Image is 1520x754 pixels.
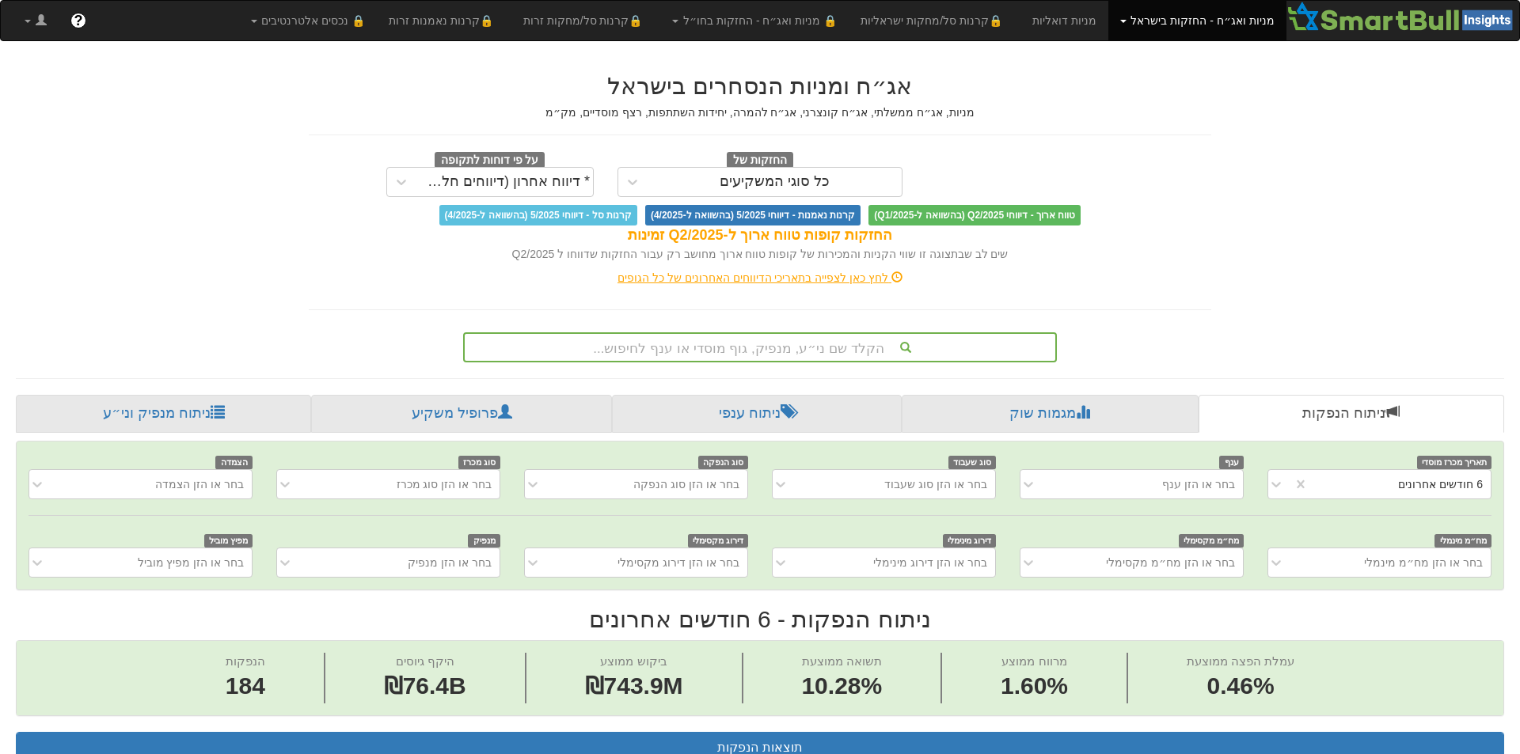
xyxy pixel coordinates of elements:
span: מח״מ מינמלי [1434,534,1491,548]
span: ₪76.4B [384,673,466,699]
span: 10.28% [801,669,882,703]
span: הצמדה [215,456,253,469]
span: מרווח ממוצע [1001,654,1066,668]
span: החזקות של [727,152,793,169]
span: סוג שעבוד [948,456,997,469]
div: בחר או הזן סוג הנפקה [633,476,739,492]
span: תשואה ממוצעת [802,654,882,668]
span: הנפקות [226,654,265,668]
div: בחר או הזן מח״מ מינמלי [1364,555,1483,570]
span: 184 [226,669,265,703]
div: 6 חודשים אחרונים [1398,476,1483,492]
span: ענף [1219,456,1244,469]
div: בחר או הזן ענף [1162,476,1235,492]
a: ? [59,1,98,40]
span: על פי דוחות לתקופה [435,152,545,169]
img: Smartbull [1286,1,1519,32]
span: מח״מ מקסימלי [1179,534,1244,548]
a: ניתוח מנפיק וני״ע [16,395,311,433]
span: טווח ארוך - דיווחי Q2/2025 (בהשוואה ל-Q1/2025) [868,205,1081,225]
a: 🔒קרנות סל/מחקות זרות [511,1,660,40]
div: בחר או הזן סוג מכרז [397,476,492,492]
div: בחר או הזן דירוג מקסימלי [617,555,739,570]
div: בחר או הזן מפיץ מוביל [138,555,245,570]
span: תאריך מכרז מוסדי [1417,456,1491,469]
span: 1.60% [1001,669,1068,703]
div: כל סוגי המשקיעים [720,174,830,190]
span: היקף גיוסים [396,654,454,668]
a: 🔒 מניות ואג״ח - החזקות בחו״ל [660,1,849,40]
span: סוג מכרז [458,456,501,469]
span: עמלת הפצה ממוצעת [1187,654,1294,668]
span: קרנות סל - דיווחי 5/2025 (בהשוואה ל-4/2025) [439,205,637,225]
span: 0.46% [1187,669,1294,703]
a: מניות ואג״ח - החזקות בישראל [1108,1,1286,40]
span: ביקוש ממוצע [600,654,667,668]
span: מפיץ מוביל [204,534,253,548]
h5: מניות, אג״ח ממשלתי, אג״ח קונצרני, אג״ח להמרה, יחידות השתתפות, רצף מוסדיים, מק״מ [309,107,1211,119]
div: הקלד שם ני״ע, מנפיק, גוף מוסדי או ענף לחיפוש... [465,334,1055,361]
a: 🔒קרנות נאמנות זרות [377,1,511,40]
div: החזקות קופות טווח ארוך ל-Q2/2025 זמינות [309,225,1211,246]
span: ₪743.9M [585,673,683,699]
h2: אג״ח ומניות הנסחרים בישראל [309,73,1211,99]
span: מנפיק [468,534,500,548]
h2: ניתוח הנפקות - 6 חודשים אחרונים [16,606,1504,632]
a: מגמות שוק [902,395,1198,433]
a: מניות דואליות [1020,1,1108,40]
div: * דיווח אחרון (דיווחים חלקיים) [420,174,591,190]
div: בחר או הזן מח״מ מקסימלי [1106,555,1235,570]
div: בחר או הזן דירוג מינימלי [873,555,987,570]
a: 🔒 נכסים אלטרנטיבים [239,1,378,40]
div: לחץ כאן לצפייה בתאריכי הדיווחים האחרונים של כל הגופים [297,270,1223,286]
div: בחר או הזן סוג שעבוד [884,476,987,492]
a: ניתוח ענפי [612,395,902,433]
span: דירוג מינימלי [943,534,997,548]
div: שים לב שבתצוגה זו שווי הקניות והמכירות של קופות טווח ארוך מחושב רק עבור החזקות שדווחו ל Q2/2025 [309,246,1211,262]
span: סוג הנפקה [698,456,749,469]
a: פרופיל משקיע [311,395,611,433]
div: בחר או הזן מנפיק [408,555,492,570]
div: בחר או הזן הצמדה [155,476,244,492]
a: 🔒קרנות סל/מחקות ישראליות [849,1,1020,40]
a: ניתוח הנפקות [1199,395,1504,433]
span: קרנות נאמנות - דיווחי 5/2025 (בהשוואה ל-4/2025) [645,205,861,225]
span: ? [74,13,82,28]
span: דירוג מקסימלי [688,534,749,548]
